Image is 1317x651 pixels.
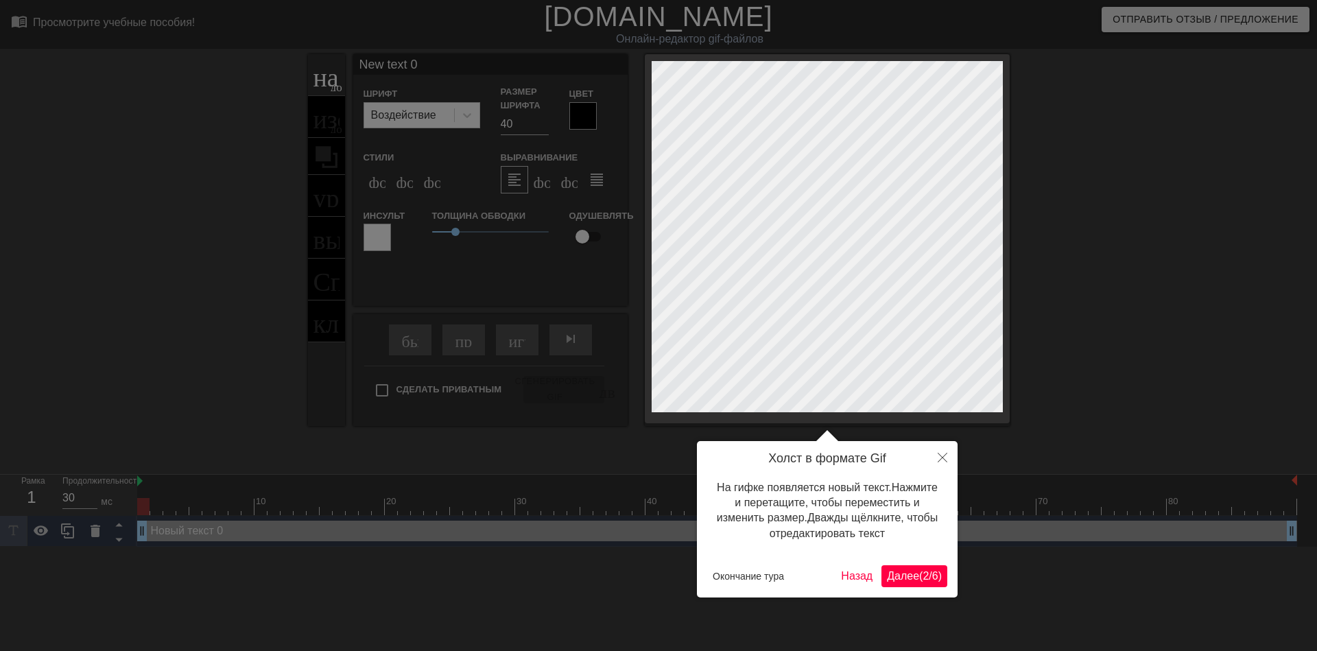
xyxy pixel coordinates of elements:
[927,441,958,473] button: Закрыть
[887,570,919,582] ya-tr-span: Далее
[841,570,873,582] ya-tr-span: Назад
[923,570,929,582] ya-tr-span: 2
[938,570,942,582] ya-tr-span: )
[932,570,938,582] ya-tr-span: 6
[713,571,784,582] ya-tr-span: Окончание тура
[707,451,947,466] h4: Холст в формате Gif
[707,566,790,587] button: Окончание тура
[717,482,938,524] ya-tr-span: Нажмите и перетащите, чтобы переместить и изменить размер.
[770,512,938,538] ya-tr-span: Дважды щёлкните, чтобы отредактировать текст
[881,565,947,587] button: Далее
[919,570,923,582] ya-tr-span: (
[717,482,892,493] ya-tr-span: На гифке появляется новый текст.
[929,570,932,582] ya-tr-span: /
[835,565,878,587] button: Назад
